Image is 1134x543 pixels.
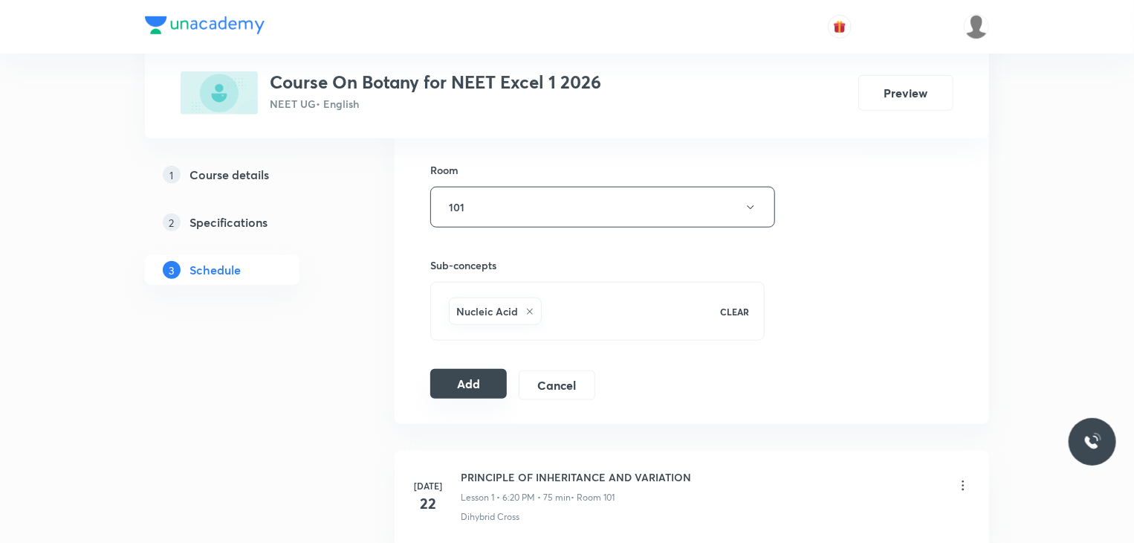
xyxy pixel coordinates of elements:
[571,491,615,504] p: • Room 101
[519,370,595,400] button: Cancel
[163,261,181,279] p: 3
[461,491,571,504] p: Lesson 1 • 6:20 PM • 75 min
[270,96,601,112] p: NEET UG • English
[461,469,691,485] h6: PRINCIPLE OF INHERITANCE AND VARIATION
[145,160,347,190] a: 1Course details
[828,15,852,39] button: avatar
[189,261,241,279] h5: Schedule
[145,16,265,38] a: Company Logo
[163,213,181,231] p: 2
[430,187,775,228] button: 101
[430,257,765,273] h6: Sub-concepts
[181,71,258,115] img: 55BFBBDA-C4E6-4FDA-B528-CD7C23696A95_plus.png
[145,208,347,237] a: 2Specifications
[413,479,443,492] h6: [DATE]
[270,71,601,93] h3: Course On Botany for NEET Excel 1 2026
[833,20,846,33] img: avatar
[145,16,265,34] img: Company Logo
[430,369,507,399] button: Add
[964,14,989,39] img: Athira
[858,75,953,111] button: Preview
[430,162,459,178] h6: Room
[413,492,443,515] h4: 22
[456,303,518,319] h6: Nucleic Acid
[1083,433,1101,451] img: ttu
[189,166,269,184] h5: Course details
[163,166,181,184] p: 1
[189,213,268,231] h5: Specifications
[720,305,749,318] p: CLEAR
[461,510,519,524] p: Dihybrid Cross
